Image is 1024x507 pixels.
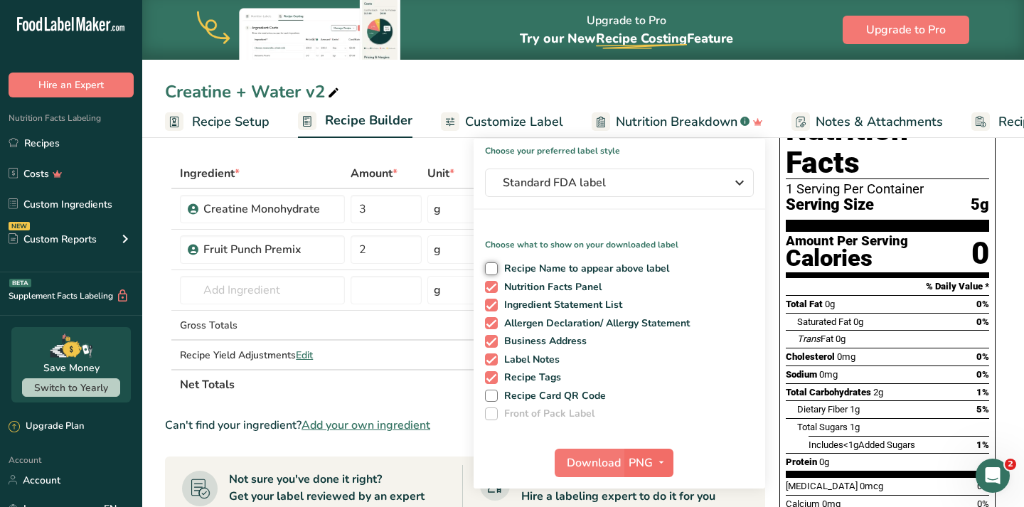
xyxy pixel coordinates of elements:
[797,333,821,344] i: Trans
[325,111,412,130] span: Recipe Builder
[498,281,602,294] span: Nutrition Facts Panel
[165,417,765,434] div: Can't find your ingredient?
[203,241,336,258] div: Fruit Punch Premix
[498,390,607,402] span: Recipe Card QR Code
[786,387,871,397] span: Total Carbohydrates
[860,481,883,491] span: 0mcg
[302,417,430,434] span: Add your own ingredient
[976,316,989,327] span: 0%
[427,165,454,182] span: Unit
[976,459,1010,493] iframe: Intercom live chat
[567,454,621,471] span: Download
[976,387,989,397] span: 1%
[629,454,653,471] span: PNG
[22,378,120,397] button: Switch to Yearly
[976,404,989,415] span: 5%
[786,248,908,269] div: Calories
[971,235,989,272] div: 0
[797,333,833,344] span: Fat
[786,278,989,295] section: % Daily Value *
[434,241,441,258] div: g
[520,1,733,60] div: Upgrade to Pro
[485,169,754,197] button: Standard FDA label
[786,369,817,380] span: Sodium
[203,201,336,218] div: Creatine Monohydrate
[229,471,425,505] div: Not sure you've done it right? Get your label reviewed by an expert
[786,114,989,179] h1: Nutrition Facts
[298,105,412,139] a: Recipe Builder
[786,196,874,214] span: Serving Size
[9,73,134,97] button: Hire an Expert
[177,369,594,399] th: Net Totals
[9,222,30,230] div: NEW
[616,112,737,132] span: Nutrition Breakdown
[786,351,835,362] span: Cholesterol
[43,361,100,375] div: Save Money
[797,404,848,415] span: Dietary Fiber
[786,299,823,309] span: Total Fat
[786,235,908,248] div: Amount Per Serving
[850,404,860,415] span: 1g
[498,299,623,311] span: Ingredient Statement List
[850,422,860,432] span: 1g
[474,227,765,251] p: Choose what to show on your downloaded label
[180,348,345,363] div: Recipe Yield Adjustments
[786,457,817,467] span: Protein
[837,351,855,362] span: 0mg
[165,106,270,138] a: Recipe Setup
[1005,459,1016,470] span: 2
[498,262,670,275] span: Recipe Name to appear above label
[976,439,989,450] span: 1%
[971,196,989,214] span: 5g
[9,420,84,434] div: Upgrade Plan
[520,30,733,47] span: Try our New Feature
[180,276,345,304] input: Add Ingredient
[498,407,595,420] span: Front of Pack Label
[434,201,441,218] div: g
[825,299,835,309] span: 0g
[498,335,587,348] span: Business Address
[797,422,848,432] span: Total Sugars
[797,316,851,327] span: Saturated Fat
[180,165,240,182] span: Ingredient
[34,381,108,395] span: Switch to Yearly
[596,30,687,47] span: Recipe Costing
[180,318,345,333] div: Gross Totals
[786,182,989,196] div: 1 Serving Per Container
[866,21,946,38] span: Upgrade to Pro
[165,79,342,105] div: Creatine + Water v2
[465,112,563,132] span: Customize Label
[853,316,863,327] span: 0g
[819,457,829,467] span: 0g
[976,369,989,380] span: 0%
[791,106,943,138] a: Notes & Attachments
[498,371,562,384] span: Recipe Tags
[555,449,624,477] button: Download
[498,353,560,366] span: Label Notes
[843,16,969,44] button: Upgrade to Pro
[624,449,673,477] button: PNG
[434,282,441,299] div: g
[9,232,97,247] div: Custom Reports
[976,351,989,362] span: 0%
[474,139,765,157] h1: Choose your preferred label style
[873,387,883,397] span: 2g
[836,333,846,344] span: 0g
[976,299,989,309] span: 0%
[786,481,858,491] span: [MEDICAL_DATA]
[843,439,858,450] span: <1g
[351,165,398,182] span: Amount
[809,439,915,450] span: Includes Added Sugars
[816,112,943,132] span: Notes & Attachments
[819,369,838,380] span: 0mg
[592,106,763,138] a: Nutrition Breakdown
[441,106,563,138] a: Customize Label
[503,174,716,191] span: Standard FDA label
[192,112,270,132] span: Recipe Setup
[296,348,313,362] span: Edit
[498,317,690,330] span: Allergen Declaration/ Allergy Statement
[9,279,31,287] div: BETA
